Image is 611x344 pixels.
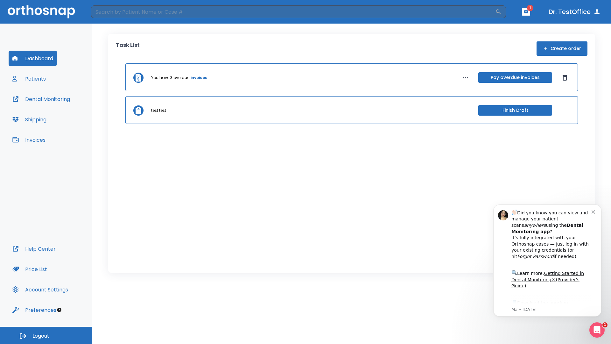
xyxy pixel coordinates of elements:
[9,112,50,127] button: Shipping
[560,73,570,83] button: Dismiss
[484,197,611,341] iframe: Intercom notifications message
[56,307,62,313] div: Tooltip anchor
[91,5,495,18] input: Search by Patient Name or Case #
[9,282,72,297] button: Account Settings
[527,5,533,11] span: 1
[9,132,49,147] button: Invoices
[589,322,605,338] iframe: Intercom live chat
[9,302,60,318] button: Preferences
[8,5,75,18] img: Orthosnap
[9,241,60,256] button: Help Center
[151,75,189,81] p: You have 3 overdue
[546,6,603,18] button: Dr. TestOffice
[9,262,51,277] button: Price List
[9,91,74,107] button: Dental Monitoring
[602,322,607,327] span: 1
[32,333,49,340] span: Logout
[151,108,166,113] p: test test
[478,72,552,83] button: Pay overdue invoices
[9,71,50,86] button: Patients
[9,51,57,66] button: Dashboard
[537,41,587,56] button: Create order
[191,75,207,81] a: invoices
[116,41,140,56] p: Task List
[478,105,552,116] button: Finish Draft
